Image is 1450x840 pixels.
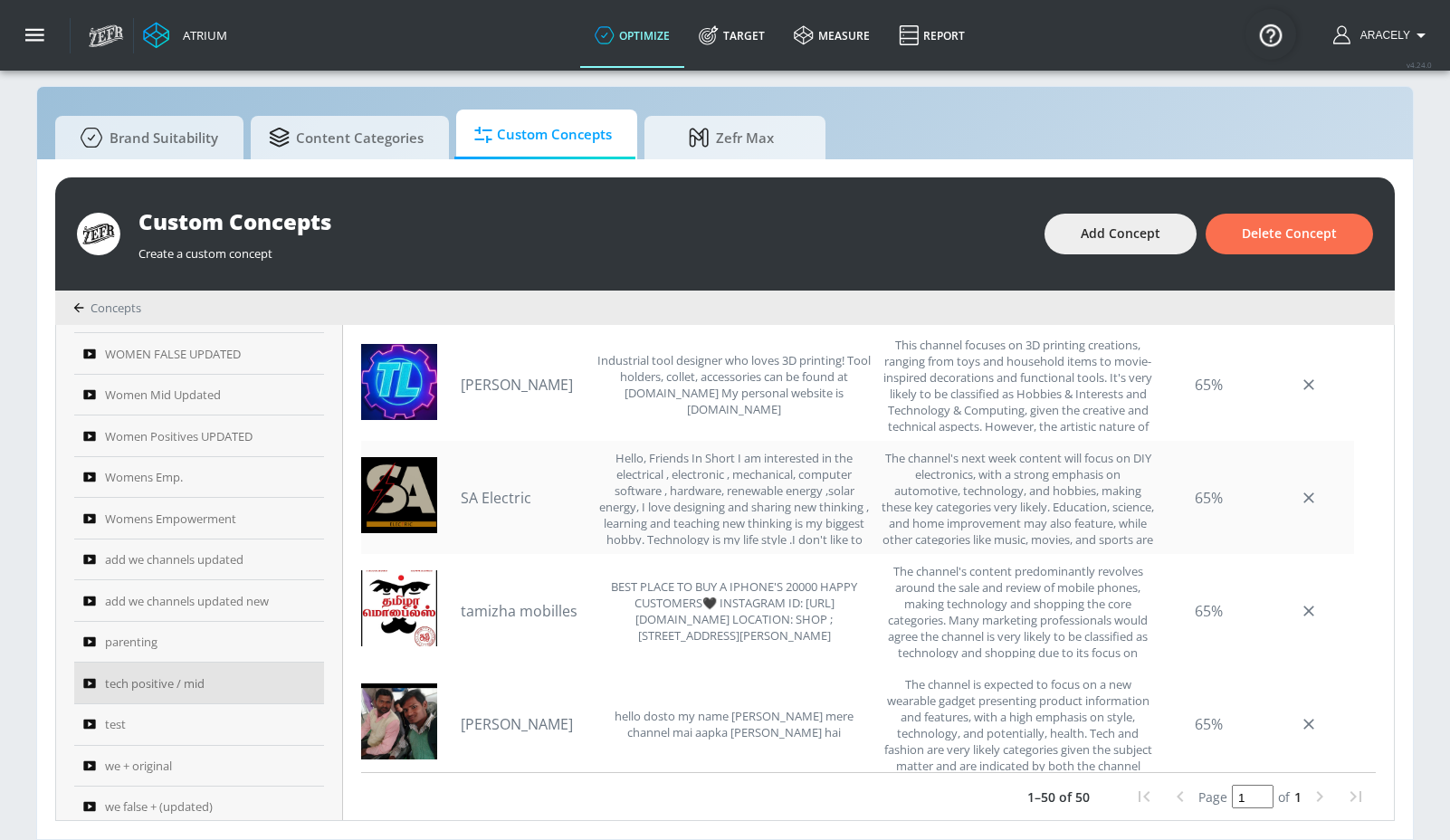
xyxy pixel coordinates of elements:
a: WOMEN FALSE UPDATED [74,333,324,375]
div: Industrial tool designer who loves 3D printing! Tool holders, collet, accessories can be found at... [596,337,872,432]
div: Concepts [73,300,141,316]
a: Report [884,3,979,68]
a: test [74,704,324,746]
a: parenting [74,622,324,663]
a: [PERSON_NAME] [461,375,587,395]
span: 1 [1294,788,1302,806]
span: Women Positives UPDATED [105,425,253,447]
button: Aracely [1333,24,1432,46]
span: Add Concept [1081,223,1160,245]
div: The channel's next week content will focus on DIY electronics, with a strong emphasis on automoti... [881,450,1155,545]
a: we false + (updated) [74,787,324,828]
div: 65% [1164,676,1254,771]
a: SA Electric [461,488,587,508]
a: we + original [74,746,324,787]
span: WOMEN FALSE UPDATED [105,343,241,365]
img: UC8-8AnkcqBslP3_73rG7aCw [361,457,437,533]
a: add we channels updated new [74,580,324,622]
span: Zefr Max [663,116,800,159]
a: tech positive / mid [74,663,324,704]
span: Womens Emp. [105,466,183,488]
span: Delete Concept [1242,223,1337,245]
a: [PERSON_NAME] [461,714,587,734]
span: tech positive / mid [105,673,205,694]
span: add we channels updated new [105,590,269,612]
span: parenting [105,631,157,653]
div: BEST PLACE TO BUY A IPHONE'S 20000 HAPPY CUSTOMERS🖤 INSTAGRAM ID: https://www.instagram.com/tamiz... [596,563,872,658]
span: Women Mid Updated [105,384,221,406]
a: measure [779,3,884,68]
div: Hello, Friends In Short I am interested in the electrical , electronic , mechanical, computer sof... [596,450,872,545]
p: 1–50 of 50 [1027,787,1090,807]
div: Set page and press "Enter" [1198,785,1302,808]
span: Content Categories [269,116,424,159]
span: v 4.24.0 [1407,60,1432,70]
a: add we channels updated [74,539,324,581]
a: Womens Empowerment [74,498,324,539]
div: 65% [1164,450,1254,545]
div: The channel is expected to focus on a new wearable gadget presenting product information and feat... [881,676,1155,771]
input: page [1232,785,1274,808]
img: UCsuURRvADuU-fTpaann2h7A [361,344,437,420]
div: hello dosto my name pankaj Kumar mere channel mai aapka sawagat hai [596,676,872,771]
div: Create a custom concept [138,236,1026,262]
button: Delete Concept [1206,214,1373,254]
div: Atrium [176,27,227,43]
a: Atrium [143,22,227,49]
a: Women Positives UPDATED [74,415,324,457]
span: Custom Concepts [474,113,612,157]
button: Add Concept [1045,214,1197,254]
span: Concepts [91,300,141,316]
span: Brand Suitability [73,116,218,159]
div: 65% [1164,563,1254,658]
span: test [105,713,126,735]
div: 65% [1164,337,1254,432]
img: UCiAXZZY-rtIPglkkkjKxWIg [361,570,437,646]
div: The channel's content predominantly revolves around the sale and review of mobile phones, making ... [881,563,1155,658]
span: login as: aracely.alvarenga@zefr.com [1353,29,1410,42]
a: Women Mid Updated [74,375,324,416]
a: Womens Emp. [74,457,324,499]
span: Womens Empowerment [105,508,236,530]
img: UCkCT7bbYJ4Ll7bWAxp3fwTw [361,683,437,759]
span: add we channels updated [105,549,243,570]
div: This channel focuses on 3D printing creations, ranging from toys and household items to movie-ins... [881,337,1155,432]
a: Target [684,3,779,68]
div: Custom Concepts [138,206,1026,236]
span: we + original [105,755,172,777]
a: tamizha mobilles [461,601,587,621]
a: optimize [580,3,684,68]
button: Open Resource Center [1245,9,1296,60]
span: we false + (updated) [105,796,213,817]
